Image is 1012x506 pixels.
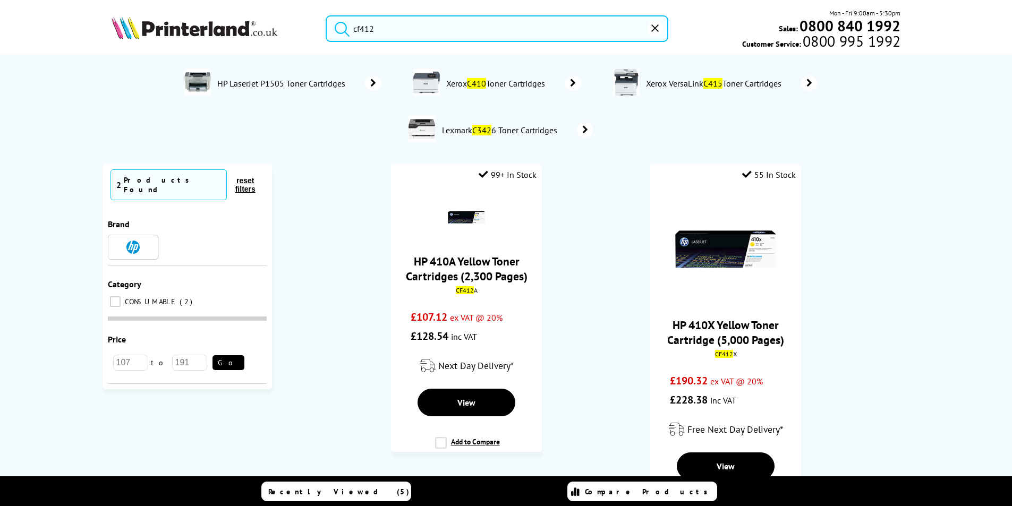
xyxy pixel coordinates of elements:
[112,16,313,41] a: Printerland Logo
[667,318,784,347] a: HP 410X Yellow Toner Cartridge (5,000 Pages)
[411,329,448,343] span: £128.54
[148,358,172,367] span: to
[467,78,486,89] mark: C410
[801,36,900,46] span: 0800 995 1992
[670,393,708,407] span: £228.38
[613,69,640,96] img: Xerox-VersaLink-C415-DeptImage.jpg
[703,78,722,89] mark: C415
[445,78,550,89] span: Xerox Toner Cartridges
[180,297,195,306] span: 2
[779,23,798,33] span: Sales:
[108,334,126,345] span: Price
[184,69,211,96] img: CB412A-conspage.jpg
[411,310,447,324] span: £107.12
[396,351,536,381] div: modal_delivery
[670,374,708,388] span: £190.32
[440,125,561,135] span: Lexmark 6 Toner Cartridges
[742,169,796,180] div: 55 In Stock
[108,279,141,289] span: Category
[172,355,207,371] input: 191
[829,8,900,18] span: Mon - Fri 9:00am - 5:30pm
[212,355,244,370] button: Go
[567,482,717,501] a: Compare Products
[710,376,763,387] span: ex VAT @ 20%
[715,350,733,358] mark: CF412
[675,199,776,299] img: 410X-Yellow-Small.gif
[710,395,736,406] span: inc VAT
[108,219,130,229] span: Brand
[268,487,410,496] span: Recently Viewed (5)
[451,331,477,342] span: inc VAT
[124,175,221,194] div: Products Found
[742,36,900,49] span: Customer Service:
[126,241,140,254] img: HP
[450,312,503,323] span: ex VAT @ 20%
[326,15,668,42] input: Search product or brand
[122,297,178,306] span: CONSUMABLE
[227,176,264,194] button: reset filters
[677,452,775,480] a: View
[261,482,411,501] a: Recently Viewed (5)
[216,69,381,98] a: HP LaserJet P1505 Toner Cartridges
[645,69,818,98] a: Xerox VersaLinkC415Toner Cartridges
[798,21,900,31] a: 0800 840 1992
[110,296,121,307] input: CONSUMABLE 2
[456,286,474,294] mark: CF412
[435,437,500,457] label: Add to Compare
[216,78,350,89] span: HP LaserJet P1505 Toner Cartridges
[645,78,786,89] span: Xerox VersaLink Toner Cartridges
[448,199,485,236] img: CF412ATHUMB.jpg
[800,16,900,36] b: 0800 840 1992
[116,179,121,190] span: 2
[440,116,593,144] a: LexmarkC3426 Toner Cartridges
[479,169,537,180] div: 99+ In Stock
[457,397,475,408] span: View
[687,423,783,435] span: Free Next Day Delivery*
[585,487,713,496] span: Compare Products
[445,69,581,98] a: XeroxC410Toner Cartridges
[399,286,533,294] div: A
[409,116,435,142] img: 40N9413-conspage.jpg
[406,254,528,284] a: HP 410A Yellow Toner Cartridges (2,300 Pages)
[438,359,514,372] span: Next Day Delivery*
[418,389,515,416] a: View
[413,69,440,96] img: Xerox-C410-DeptImage.jpg
[656,415,795,444] div: modal_delivery
[112,16,277,39] img: Printerland Logo
[717,461,735,471] span: View
[658,350,793,358] div: X
[472,125,491,135] mark: C342
[113,355,148,371] input: 107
